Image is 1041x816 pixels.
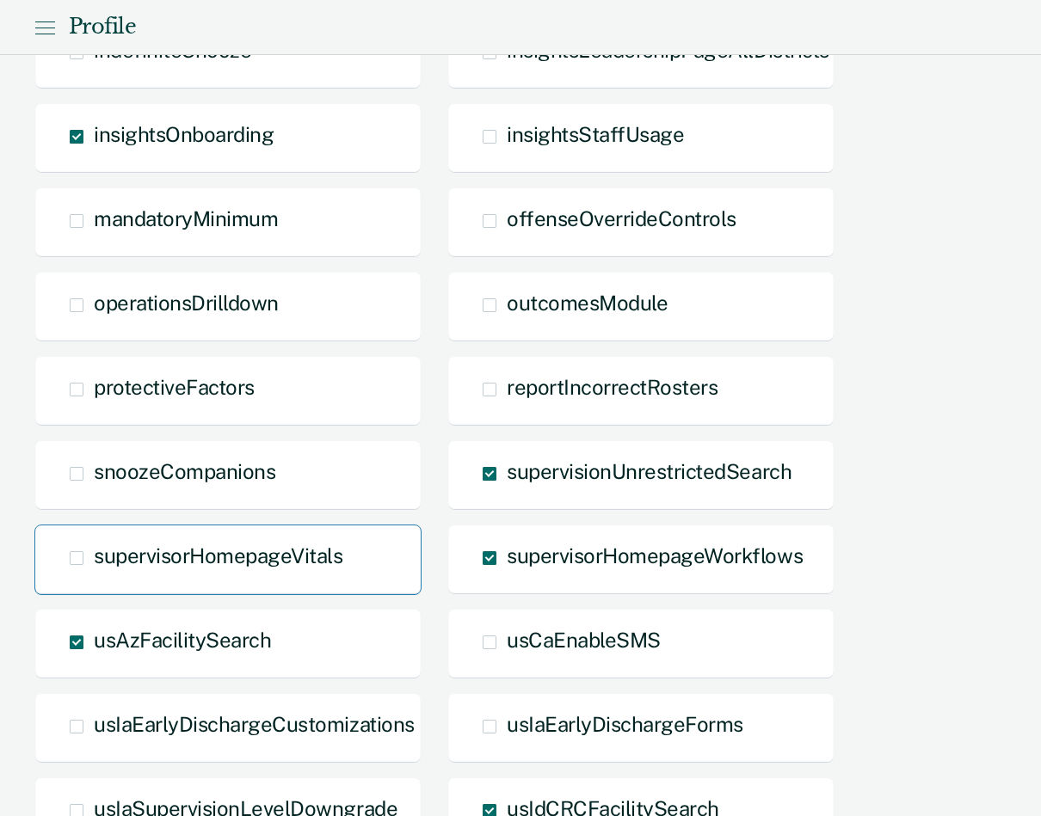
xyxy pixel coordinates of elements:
span: supervisorHomepageVitals [94,543,342,568]
span: outcomesModule [507,291,668,315]
span: supervisorHomepageWorkflows [507,543,803,568]
span: usIaEarlyDischargeForms [507,712,743,736]
span: mandatoryMinimum [94,206,278,230]
span: operationsDrilldown [94,291,279,315]
span: supervisionUnrestrictedSearch [507,459,792,483]
span: usCaEnableSMS [507,628,661,652]
div: Profile [69,15,136,40]
span: usIaEarlyDischargeCustomizations [94,712,415,736]
span: insightsLeadershipPageAllDistricts [507,38,829,62]
span: protectiveFactors [94,375,255,399]
span: snoozeCompanions [94,459,275,483]
span: offenseOverrideControls [507,206,736,230]
span: usAzFacilitySearch [94,628,271,652]
span: indefiniteSnooze [94,38,251,62]
span: insightsOnboarding [94,122,274,146]
span: insightsStaffUsage [507,122,684,146]
span: reportIncorrectRosters [507,375,718,399]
